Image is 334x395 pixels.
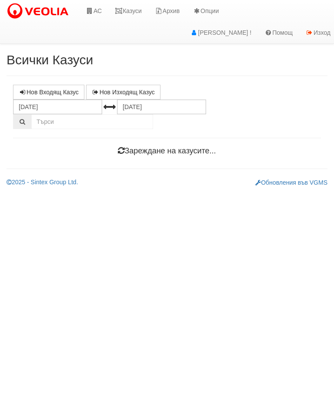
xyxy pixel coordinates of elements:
a: Обновления във VGMS [255,179,327,186]
a: Помощ [258,22,299,43]
h4: Зареждане на казусите... [13,147,321,156]
a: [PERSON_NAME] ! [184,22,258,43]
a: Нов Входящ Казус [13,85,84,100]
h2: Всички Казуси [7,53,327,67]
input: Търсене по Идентификатор, Бл/Вх/Ап, Тип, Описание, Моб. Номер, Имейл, Файл, Коментар, [31,114,153,129]
a: Нов Изходящ Казус [86,85,160,100]
img: VeoliaLogo.png [7,2,73,20]
a: 2025 - Sintex Group Ltd. [7,179,78,186]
